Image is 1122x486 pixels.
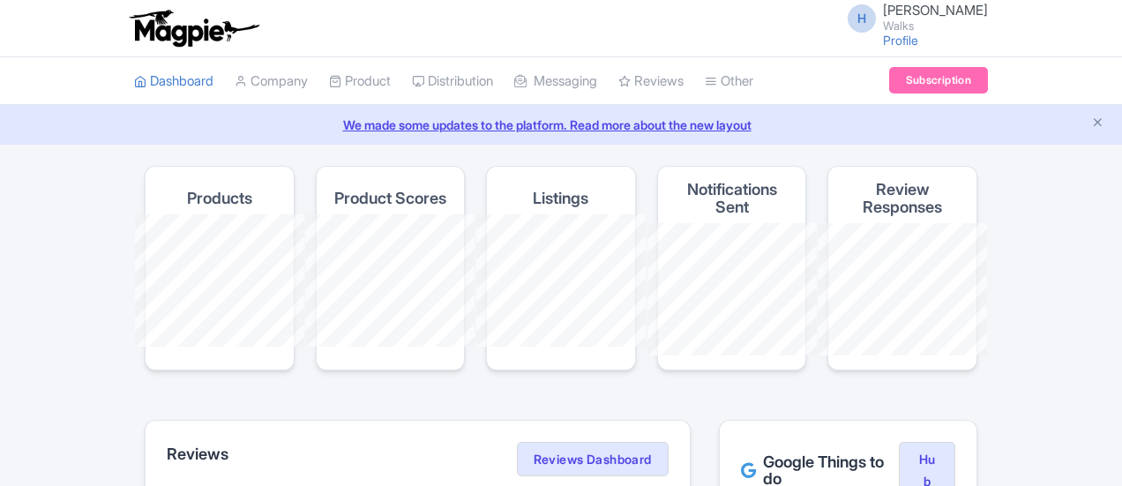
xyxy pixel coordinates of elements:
[334,190,446,207] h4: Product Scores
[187,190,252,207] h4: Products
[134,57,213,106] a: Dashboard
[533,190,588,207] h4: Listings
[883,2,988,19] span: [PERSON_NAME]
[848,4,876,33] span: H
[412,57,493,106] a: Distribution
[705,57,753,106] a: Other
[517,442,669,477] a: Reviews Dashboard
[883,20,988,32] small: Walks
[125,9,262,48] img: logo-ab69f6fb50320c5b225c76a69d11143b.png
[618,57,684,106] a: Reviews
[167,445,228,463] h2: Reviews
[842,181,962,216] h4: Review Responses
[1091,114,1104,134] button: Close announcement
[235,57,308,106] a: Company
[889,67,988,93] a: Subscription
[329,57,391,106] a: Product
[672,181,792,216] h4: Notifications Sent
[11,116,1111,134] a: We made some updates to the platform. Read more about the new layout
[837,4,988,32] a: H [PERSON_NAME] Walks
[883,33,918,48] a: Profile
[514,57,597,106] a: Messaging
